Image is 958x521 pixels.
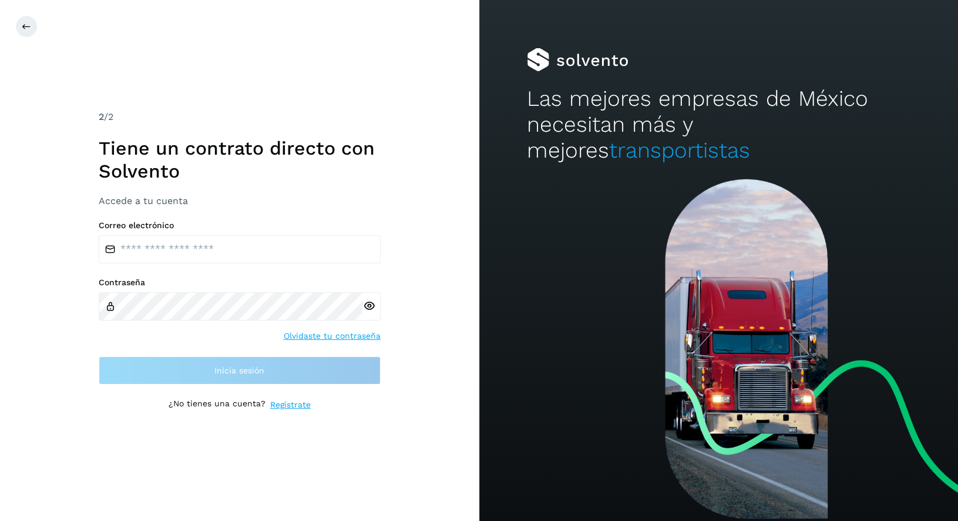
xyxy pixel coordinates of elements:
[270,399,311,411] a: Regístrate
[99,356,381,385] button: Inicia sesión
[527,86,910,164] h2: Las mejores empresas de México necesitan más y mejores
[99,195,381,206] h3: Accede a tu cuenta
[99,137,381,182] h1: Tiene un contrato directo con Solvento
[214,366,264,375] span: Inicia sesión
[99,221,381,231] label: Correo electrónico
[99,111,104,122] span: 2
[169,399,265,411] p: ¿No tienes una cuenta?
[284,330,381,342] a: Olvidaste tu contraseña
[609,138,750,163] span: transportistas
[99,110,381,124] div: /2
[99,278,381,288] label: Contraseña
